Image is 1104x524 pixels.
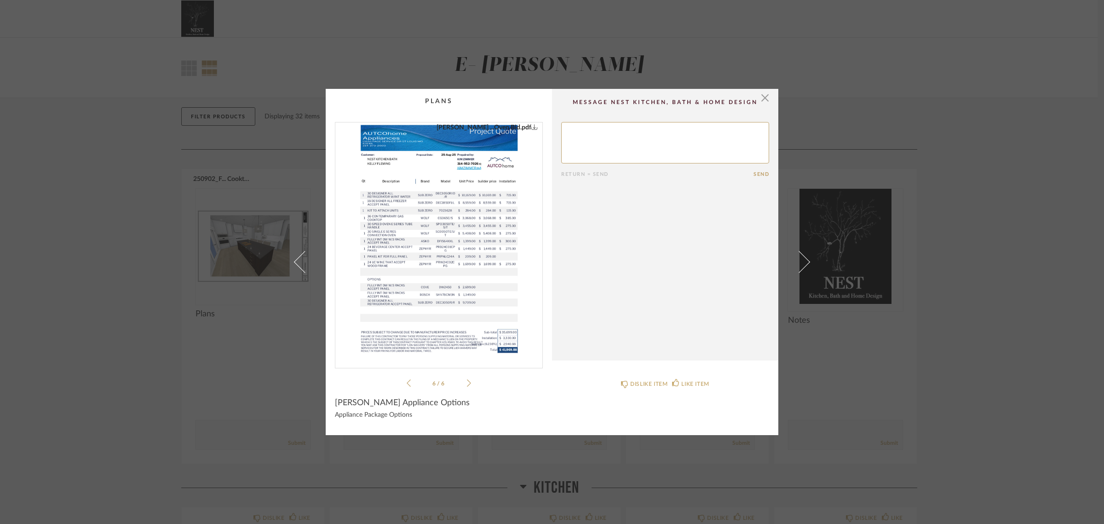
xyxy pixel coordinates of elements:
span: 6 [432,381,437,386]
a: [PERSON_NAME] ...Oven Bid.pdf [347,122,531,361]
span: 6 [441,381,446,386]
a: [PERSON_NAME] ...Oven Bid.pdf [437,122,538,133]
div: LIKE ITEM [681,379,709,389]
span: / [437,381,441,386]
button: Close [756,89,774,107]
button: Send [753,171,769,177]
img: d114f18e-ece7-4115-802a-f125e4743f34_1000x1000.jpg [347,122,531,361]
div: Appliance Package Options [335,412,543,419]
div: Return = Send [561,171,753,177]
div: DISLIKE ITEM [630,379,667,389]
div: 5 [335,122,542,361]
span: [PERSON_NAME] Appliance Options [335,398,470,408]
